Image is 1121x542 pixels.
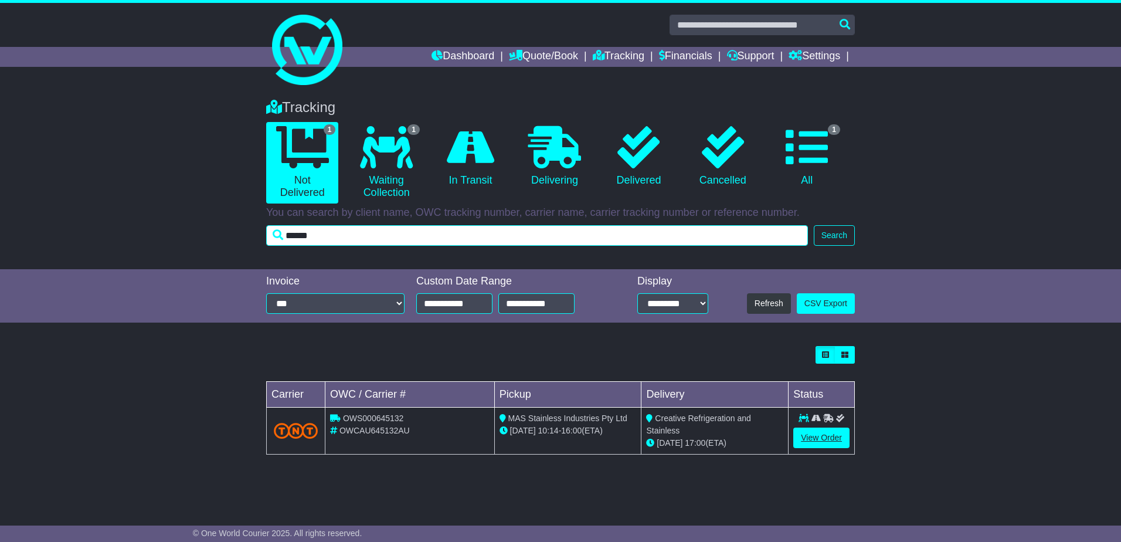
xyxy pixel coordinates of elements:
span: 10:14 [538,426,559,435]
p: You can search by client name, OWC tracking number, carrier name, carrier tracking number or refe... [266,206,855,219]
a: Delivering [518,122,590,191]
td: Carrier [267,382,325,408]
span: 1 [407,124,420,135]
span: 16:00 [561,426,582,435]
span: © One World Courier 2025. All rights reserved. [193,529,362,538]
a: 1 All [771,122,843,191]
span: [DATE] [510,426,536,435]
a: Cancelled [687,122,759,191]
a: Delivered [603,122,675,191]
div: Invoice [266,275,405,288]
a: 1 Waiting Collection [350,122,422,204]
td: Delivery [641,382,789,408]
a: Support [727,47,774,67]
td: OWC / Carrier # [325,382,495,408]
span: 1 [828,124,840,135]
a: View Order [793,428,850,448]
td: Pickup [494,382,641,408]
a: Settings [789,47,840,67]
a: Quote/Book [509,47,578,67]
span: [DATE] [657,438,682,448]
span: 17:00 [685,438,705,448]
span: Creative Refrigeration and Stainless [646,414,750,435]
div: Tracking [260,99,861,116]
td: Status [789,382,855,408]
img: TNT_Domestic.png [274,423,318,439]
button: Refresh [747,293,791,314]
a: In Transit [434,122,507,191]
div: - (ETA) [500,425,637,437]
span: 1 [324,124,336,135]
a: Financials [659,47,712,67]
span: OWCAU645132AU [339,426,410,435]
div: (ETA) [646,437,783,449]
a: Tracking [593,47,644,67]
a: 1 Not Delivered [266,122,338,204]
div: Custom Date Range [416,275,604,288]
a: Dashboard [432,47,494,67]
button: Search [814,225,855,246]
span: OWS000645132 [343,414,404,423]
a: CSV Export [797,293,855,314]
span: MAS Stainless Industries Pty Ltd [508,414,627,423]
div: Display [637,275,708,288]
